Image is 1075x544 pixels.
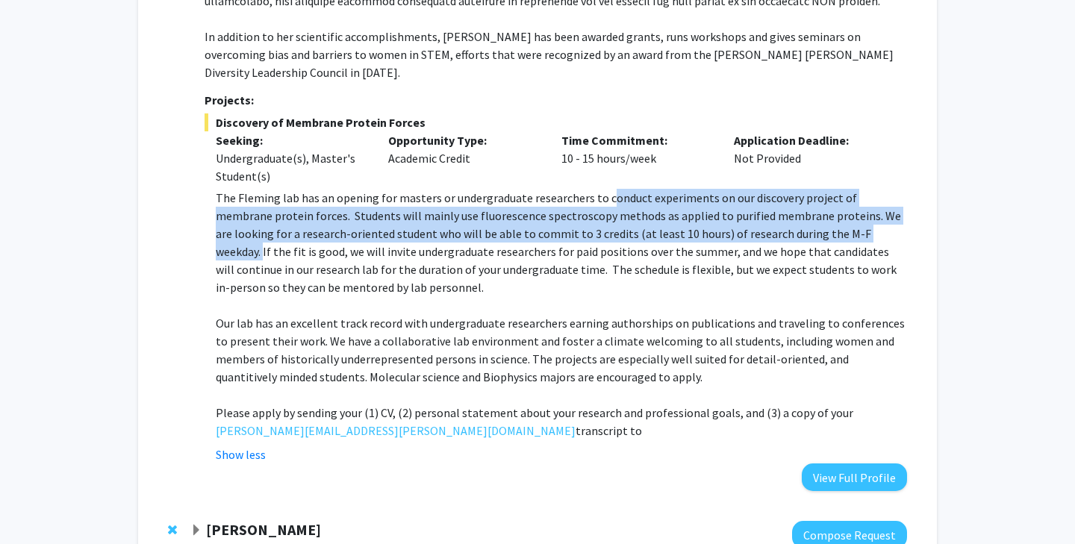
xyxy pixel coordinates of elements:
p: Application Deadline: [734,131,885,149]
p: Time Commitment: [561,131,712,149]
p: Our lab has an excellent track record with undergraduate researchers earning authorships on publi... [216,314,907,386]
span: Expand Luis Garza Bookmark [190,525,202,537]
p: Please apply by sending your (1) CV, (2) personal statement about your research and professional ... [216,404,907,440]
strong: Projects: [205,93,254,107]
p: Opportunity Type: [388,131,539,149]
button: Show less [216,445,266,463]
p: Seeking: [216,131,367,149]
div: Academic Credit [377,131,550,185]
span: Discovery of Membrane Protein Forces [205,113,907,131]
div: Not Provided [723,131,896,185]
div: 10 - 15 hours/week [550,131,723,185]
strong: [PERSON_NAME] [206,520,321,539]
button: View Full Profile [802,463,907,491]
div: Undergraduate(s), Master's Student(s) [216,149,367,185]
iframe: Chat [11,477,63,533]
a: [PERSON_NAME][EMAIL_ADDRESS][PERSON_NAME][DOMAIN_NAME] [216,422,576,440]
span: Remove Luis Garza from bookmarks [168,524,177,536]
p: The Fleming lab has an opening for masters or undergraduate researchers to conduct experiments on... [216,189,907,296]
